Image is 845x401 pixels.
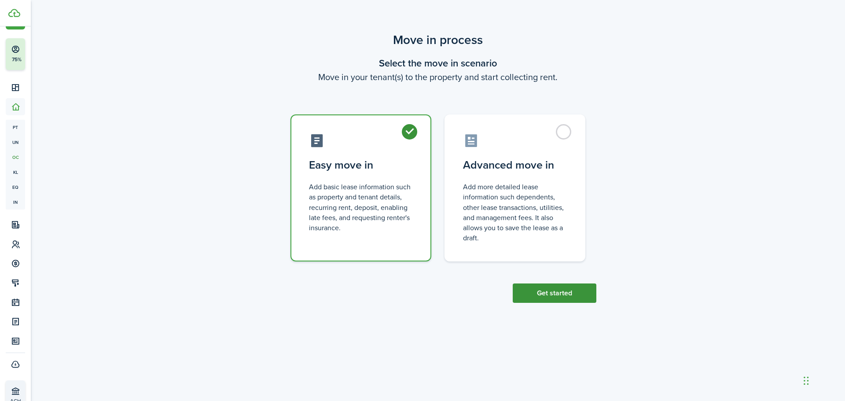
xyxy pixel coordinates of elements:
[6,165,25,180] a: kl
[804,368,809,394] div: Drag
[463,157,567,173] control-radio-card-title: Advanced move in
[513,283,596,303] button: Get started
[279,70,596,84] wizard-step-header-description: Move in your tenant(s) to the property and start collecting rent.
[698,306,845,401] iframe: Chat Widget
[279,31,596,49] scenario-title: Move in process
[309,182,413,233] control-radio-card-description: Add basic lease information such as property and tenant details, recurring rent, deposit, enablin...
[8,9,20,17] img: TenantCloud
[6,120,25,135] a: pt
[463,182,567,243] control-radio-card-description: Add more detailed lease information such dependents, other lease transactions, utilities, and man...
[6,180,25,195] a: eq
[6,150,25,165] a: oc
[6,135,25,150] a: un
[279,56,596,70] wizard-step-header-title: Select the move in scenario
[309,157,413,173] control-radio-card-title: Easy move in
[6,195,25,210] a: in
[6,38,79,70] button: 75%
[11,56,22,63] p: 75%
